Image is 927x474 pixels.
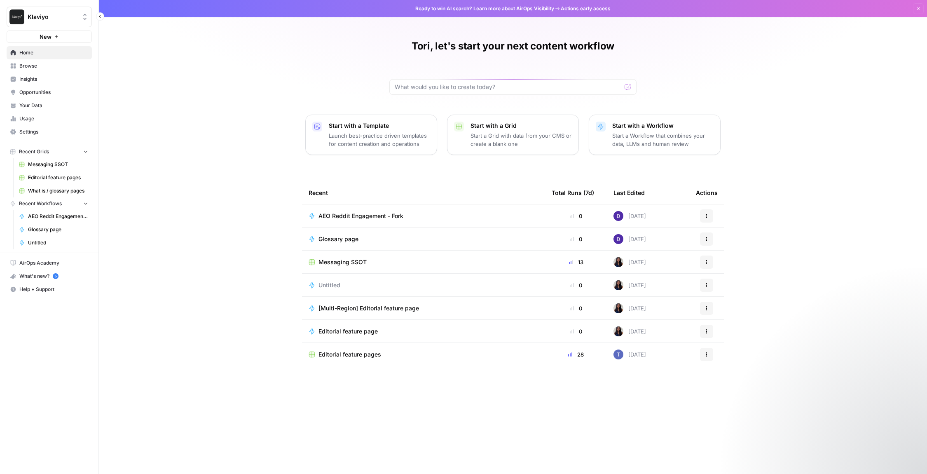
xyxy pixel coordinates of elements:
[19,259,88,267] span: AirOps Academy
[7,86,92,99] a: Opportunities
[28,239,88,246] span: Untitled
[19,89,88,96] span: Opportunities
[7,112,92,125] a: Usage
[329,122,430,130] p: Start with a Template
[7,31,92,43] button: New
[19,286,88,293] span: Help + Support
[309,350,538,359] a: Editorial feature pages
[19,49,88,56] span: Home
[471,122,572,130] p: Start with a Grid
[612,131,714,148] p: Start a Workflow that combines your data, LLMs and human review
[552,350,600,359] div: 28
[318,212,403,220] span: AEO Reddit Engagement - Fork
[329,131,430,148] p: Launch best-practice driven templates for content creation and operations
[28,213,88,220] span: AEO Reddit Engagement - Fork
[412,40,614,53] h1: Tori, let's start your next content workflow
[309,281,538,289] a: Untitled
[19,102,88,109] span: Your Data
[318,327,378,336] span: Editorial feature page
[552,281,600,289] div: 0
[309,258,538,266] a: Messaging SSOT
[28,13,77,21] span: Klaviyo
[613,326,646,336] div: [DATE]
[7,59,92,73] a: Browse
[53,273,59,279] a: 5
[552,235,600,243] div: 0
[7,7,92,27] button: Workspace: Klaviyo
[613,326,623,336] img: rox323kbkgutb4wcij4krxobkpon
[552,304,600,312] div: 0
[7,145,92,158] button: Recent Grids
[561,5,611,12] span: Actions early access
[19,115,88,122] span: Usage
[15,171,92,184] a: Editorial feature pages
[7,270,91,282] div: What's new?
[9,9,24,24] img: Klaviyo Logo
[309,212,538,220] a: AEO Reddit Engagement - Fork
[305,115,437,155] button: Start with a TemplateLaunch best-practice driven templates for content creation and operations
[309,181,538,204] div: Recent
[309,327,538,336] a: Editorial feature page
[15,210,92,223] a: AEO Reddit Engagement - Fork
[613,211,623,221] img: 6clbhjv5t98vtpq4yyt91utag0vy
[318,281,340,289] span: Untitled
[54,274,56,278] text: 5
[613,257,646,267] div: [DATE]
[552,181,594,204] div: Total Runs (7d)
[613,211,646,221] div: [DATE]
[471,131,572,148] p: Start a Grid with data from your CMS or create a blank one
[613,234,623,244] img: 6clbhjv5t98vtpq4yyt91utag0vy
[613,280,646,290] div: [DATE]
[613,280,623,290] img: rox323kbkgutb4wcij4krxobkpon
[309,235,538,243] a: Glossary page
[318,304,419,312] span: [Multi-Region] Editorial feature page
[7,270,92,283] button: What's new? 5
[613,350,646,359] div: [DATE]
[7,283,92,296] button: Help + Support
[15,158,92,171] a: Messaging SSOT
[19,62,88,70] span: Browse
[447,115,579,155] button: Start with a GridStart a Grid with data from your CMS or create a blank one
[28,226,88,233] span: Glossary page
[415,5,554,12] span: Ready to win AI search? about AirOps Visibility
[613,350,623,359] img: x8yczxid6s1iziywf4pp8m9fenlh
[613,257,623,267] img: rox323kbkgutb4wcij4krxobkpon
[28,161,88,168] span: Messaging SSOT
[309,304,538,312] a: [Multi-Region] Editorial feature page
[318,350,381,359] span: Editorial feature pages
[318,258,367,266] span: Messaging SSOT
[589,115,721,155] button: Start with a WorkflowStart a Workflow that combines your data, LLMs and human review
[28,187,88,195] span: What is / glossary pages
[612,122,714,130] p: Start with a Workflow
[613,181,645,204] div: Last Edited
[7,99,92,112] a: Your Data
[7,46,92,59] a: Home
[552,212,600,220] div: 0
[28,174,88,181] span: Editorial feature pages
[613,234,646,244] div: [DATE]
[15,223,92,236] a: Glossary page
[613,303,646,313] div: [DATE]
[7,125,92,138] a: Settings
[19,75,88,83] span: Insights
[40,33,51,41] span: New
[552,327,600,336] div: 0
[19,200,62,207] span: Recent Workflows
[7,197,92,210] button: Recent Workflows
[19,148,49,155] span: Recent Grids
[318,235,358,243] span: Glossary page
[15,184,92,197] a: What is / glossary pages
[7,73,92,86] a: Insights
[473,5,501,12] a: Learn more
[696,181,718,204] div: Actions
[15,236,92,249] a: Untitled
[395,83,621,91] input: What would you like to create today?
[7,256,92,270] a: AirOps Academy
[19,128,88,136] span: Settings
[552,258,600,266] div: 13
[613,303,623,313] img: rox323kbkgutb4wcij4krxobkpon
